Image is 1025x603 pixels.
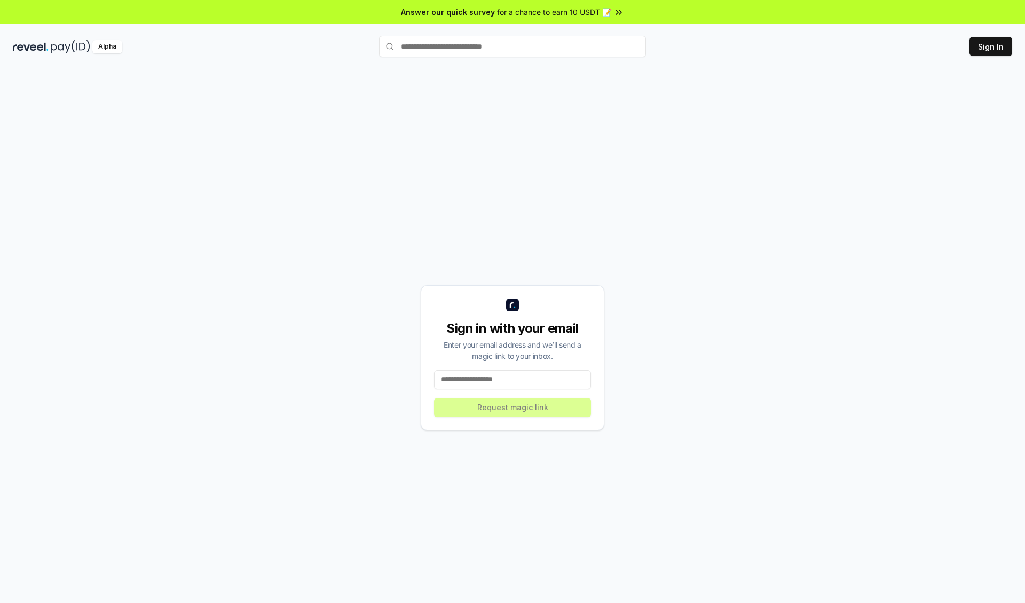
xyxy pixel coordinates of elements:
span: Answer our quick survey [401,6,495,18]
span: for a chance to earn 10 USDT 📝 [497,6,611,18]
img: logo_small [506,299,519,311]
div: Alpha [92,40,122,53]
img: reveel_dark [13,40,49,53]
button: Sign In [969,37,1012,56]
div: Sign in with your email [434,320,591,337]
img: pay_id [51,40,90,53]
div: Enter your email address and we’ll send a magic link to your inbox. [434,339,591,362]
